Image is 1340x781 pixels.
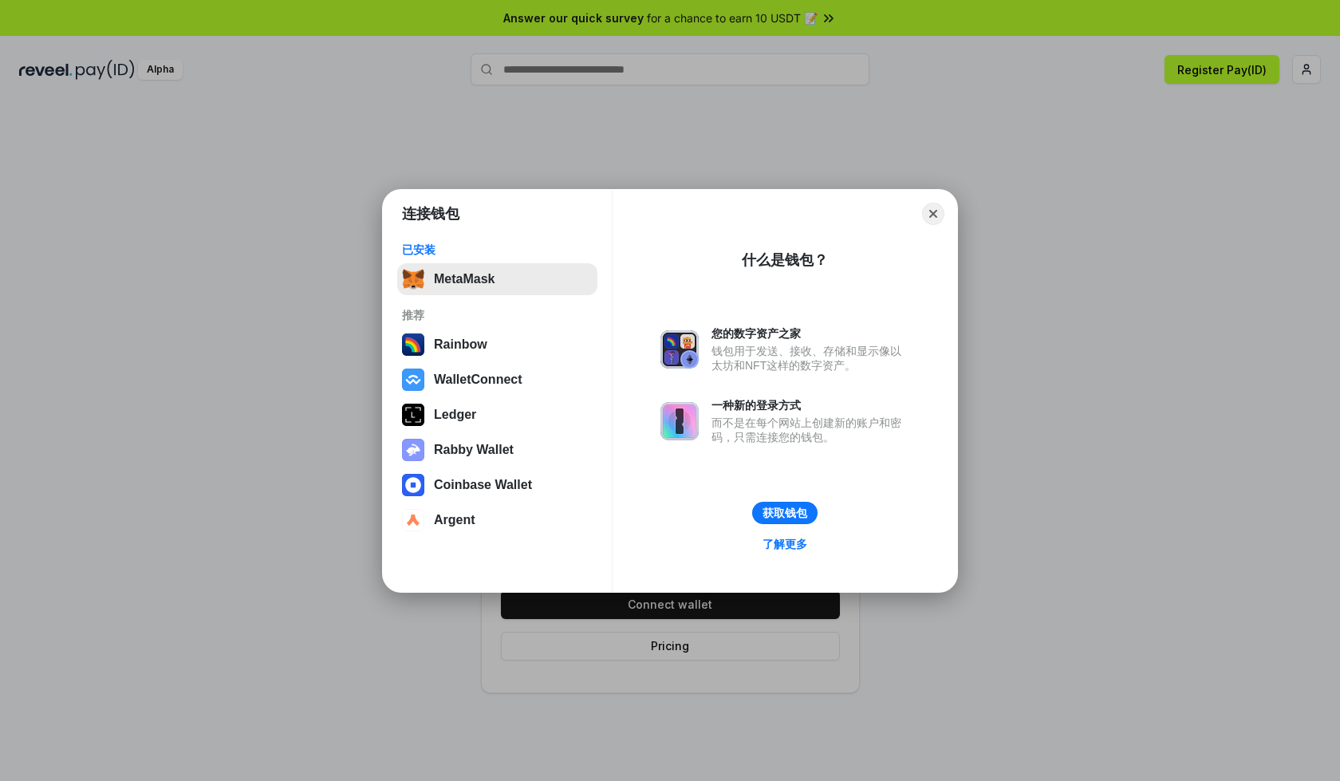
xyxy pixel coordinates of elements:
[752,502,818,524] button: 获取钱包
[434,513,475,527] div: Argent
[397,434,597,466] button: Rabby Wallet
[397,469,597,501] button: Coinbase Wallet
[753,534,817,554] a: 了解更多
[742,250,828,270] div: 什么是钱包？
[434,478,532,492] div: Coinbase Wallet
[402,404,424,426] img: svg+xml,%3Csvg%20xmlns%3D%22http%3A%2F%2Fwww.w3.org%2F2000%2Fsvg%22%20width%3D%2228%22%20height%3...
[434,408,476,422] div: Ledger
[402,439,424,461] img: svg+xml,%3Csvg%20xmlns%3D%22http%3A%2F%2Fwww.w3.org%2F2000%2Fsvg%22%20fill%3D%22none%22%20viewBox...
[397,263,597,295] button: MetaMask
[660,402,699,440] img: svg+xml,%3Csvg%20xmlns%3D%22http%3A%2F%2Fwww.w3.org%2F2000%2Fsvg%22%20fill%3D%22none%22%20viewBox...
[660,330,699,369] img: svg+xml,%3Csvg%20xmlns%3D%22http%3A%2F%2Fwww.w3.org%2F2000%2Fsvg%22%20fill%3D%22none%22%20viewBox...
[763,537,807,551] div: 了解更多
[711,398,909,412] div: 一种新的登录方式
[402,308,593,322] div: 推荐
[711,416,909,444] div: 而不是在每个网站上创建新的账户和密码，只需连接您的钱包。
[434,272,495,286] div: MetaMask
[402,474,424,496] img: svg+xml,%3Csvg%20width%3D%2228%22%20height%3D%2228%22%20viewBox%3D%220%200%2028%2028%22%20fill%3D...
[402,204,459,223] h1: 连接钱包
[434,443,514,457] div: Rabby Wallet
[402,333,424,356] img: svg+xml,%3Csvg%20width%3D%22120%22%20height%3D%22120%22%20viewBox%3D%220%200%20120%20120%22%20fil...
[922,203,944,225] button: Close
[711,344,909,373] div: 钱包用于发送、接收、存储和显示像以太坊和NFT这样的数字资产。
[402,509,424,531] img: svg+xml,%3Csvg%20width%3D%2228%22%20height%3D%2228%22%20viewBox%3D%220%200%2028%2028%22%20fill%3D...
[434,373,522,387] div: WalletConnect
[763,506,807,520] div: 获取钱包
[402,268,424,290] img: svg+xml,%3Csvg%20fill%3D%22none%22%20height%3D%2233%22%20viewBox%3D%220%200%2035%2033%22%20width%...
[397,504,597,536] button: Argent
[711,326,909,341] div: 您的数字资产之家
[434,337,487,352] div: Rainbow
[402,243,593,257] div: 已安装
[397,329,597,361] button: Rainbow
[397,364,597,396] button: WalletConnect
[402,369,424,391] img: svg+xml,%3Csvg%20width%3D%2228%22%20height%3D%2228%22%20viewBox%3D%220%200%2028%2028%22%20fill%3D...
[397,399,597,431] button: Ledger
